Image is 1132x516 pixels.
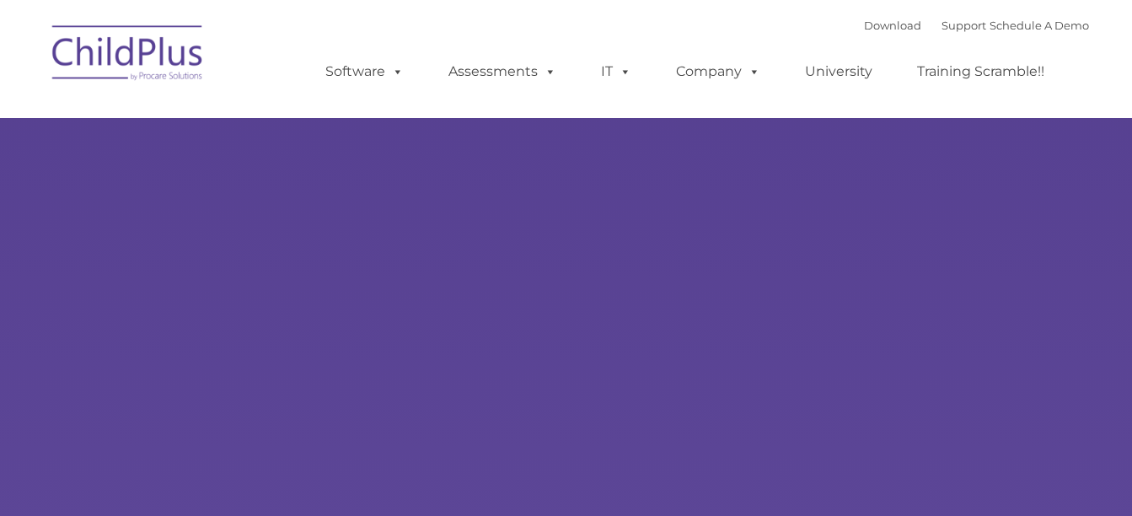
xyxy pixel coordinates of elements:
[659,55,777,89] a: Company
[432,55,573,89] a: Assessments
[308,55,421,89] a: Software
[942,19,986,32] a: Support
[990,19,1089,32] a: Schedule A Demo
[584,55,648,89] a: IT
[864,19,921,32] a: Download
[900,55,1061,89] a: Training Scramble!!
[788,55,889,89] a: University
[44,13,212,98] img: ChildPlus by Procare Solutions
[864,19,1089,32] font: |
